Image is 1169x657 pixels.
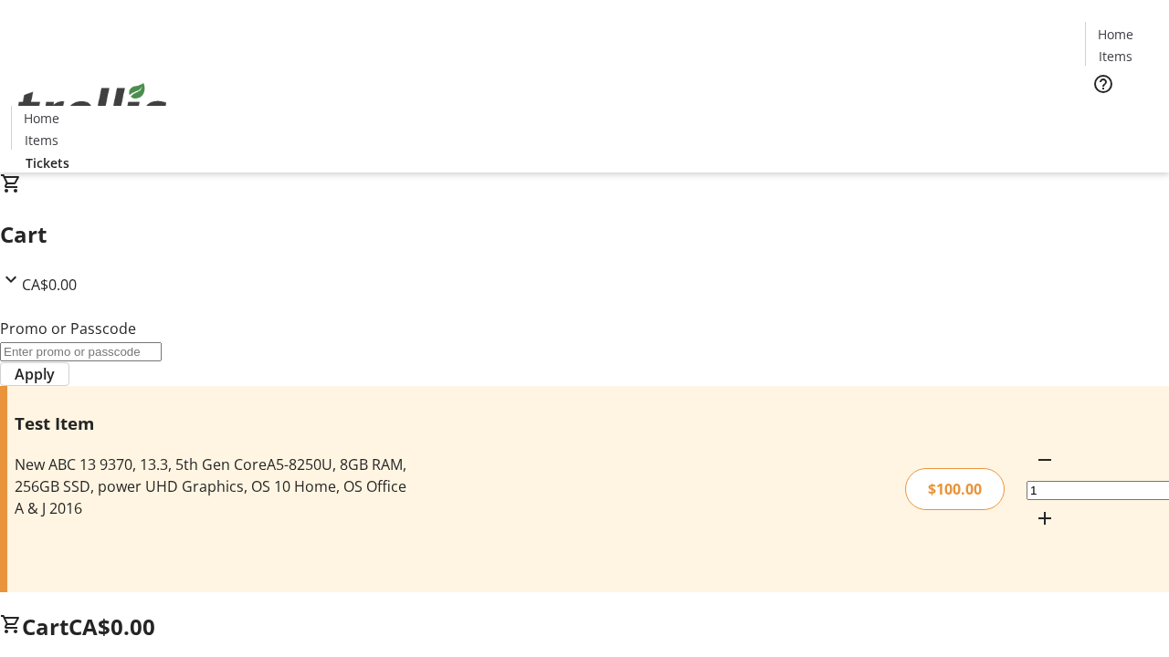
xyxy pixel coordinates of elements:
[1085,66,1122,102] button: Help
[1027,442,1063,478] button: Decrement by one
[68,611,155,641] span: CA$0.00
[11,153,84,172] a: Tickets
[25,130,58,150] span: Items
[905,468,1005,510] div: $100.00
[24,109,59,128] span: Home
[15,363,55,385] span: Apply
[11,63,174,154] img: Orient E2E Organization lSYSmkcoBg's Logo
[26,153,69,172] span: Tickets
[15,454,414,519] div: New ABC 13 9370, 13.3, 5th Gen CoreA5-8250U, 8GB RAM, 256GB SSD, power UHD Graphics, OS 10 Home, ...
[1086,25,1144,44] a: Home
[1027,500,1063,537] button: Increment by one
[1086,47,1144,66] a: Items
[12,109,70,128] a: Home
[1098,25,1133,44] span: Home
[1099,47,1132,66] span: Items
[1085,106,1158,125] a: Tickets
[12,130,70,150] a: Items
[15,411,414,436] h3: Test Item
[22,275,77,295] span: CA$0.00
[1100,106,1143,125] span: Tickets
